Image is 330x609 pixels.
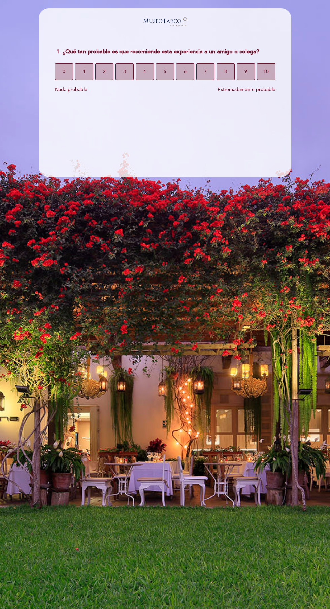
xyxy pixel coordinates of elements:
span: 6 [184,62,187,81]
button: 8 [217,63,235,80]
span: Extremadamente probable [218,87,275,92]
span: 4 [143,62,146,81]
span: Nada probable [55,87,87,92]
button: 7 [196,63,214,80]
span: 0 [63,62,65,81]
button: 9 [237,63,255,80]
button: 5 [156,63,174,80]
span: 10 [263,62,269,81]
span: 7 [204,62,207,81]
span: 3 [123,62,126,81]
button: 2 [95,63,113,80]
span: 1 [83,62,86,81]
button: 1 [75,63,93,80]
button: 0 [55,63,73,80]
span: 9 [244,62,247,81]
button: 4 [136,63,154,80]
span: 8 [224,62,227,81]
div: 1. ¿Qué tan probable es que recomiende esta experiencia a un amigo o colega? [52,44,279,59]
button: 3 [115,63,134,80]
span: 2 [103,62,106,81]
button: 6 [176,63,194,80]
span: 5 [164,62,166,81]
img: header_1644011960.png [141,15,189,28]
button: 10 [257,63,275,80]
